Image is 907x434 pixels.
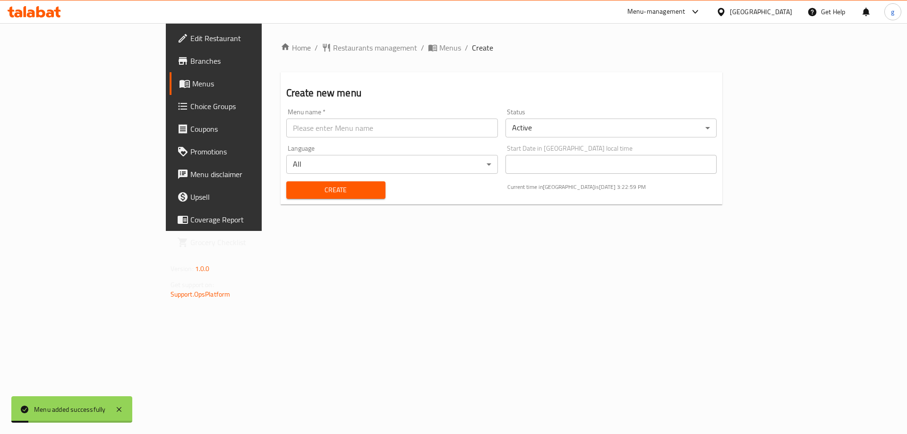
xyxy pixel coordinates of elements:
[170,140,317,163] a: Promotions
[190,146,310,157] span: Promotions
[286,119,498,137] input: Please enter Menu name
[891,7,894,17] span: g
[190,169,310,180] span: Menu disclaimer
[190,101,310,112] span: Choice Groups
[170,163,317,186] a: Menu disclaimer
[190,237,310,248] span: Grocery Checklist
[505,119,717,137] div: Active
[627,6,685,17] div: Menu-management
[322,42,417,53] a: Restaurants management
[428,42,461,53] a: Menus
[286,155,498,174] div: All
[294,184,378,196] span: Create
[507,183,717,191] p: Current time in [GEOGRAPHIC_DATA] is [DATE] 3:22:59 PM
[170,27,317,50] a: Edit Restaurant
[421,42,424,53] li: /
[190,33,310,44] span: Edit Restaurant
[286,181,385,199] button: Create
[190,55,310,67] span: Branches
[170,186,317,208] a: Upsell
[333,42,417,53] span: Restaurants management
[170,118,317,140] a: Coupons
[170,231,317,254] a: Grocery Checklist
[34,404,106,415] div: Menu added successfully
[170,208,317,231] a: Coverage Report
[286,86,717,100] h2: Create new menu
[730,7,792,17] div: [GEOGRAPHIC_DATA]
[465,42,468,53] li: /
[439,42,461,53] span: Menus
[170,50,317,72] a: Branches
[195,263,210,275] span: 1.0.0
[281,42,723,53] nav: breadcrumb
[171,263,194,275] span: Version:
[192,78,310,89] span: Menus
[171,288,231,300] a: Support.OpsPlatform
[472,42,493,53] span: Create
[171,279,214,291] span: Get support on:
[190,191,310,203] span: Upsell
[170,95,317,118] a: Choice Groups
[190,123,310,135] span: Coupons
[190,214,310,225] span: Coverage Report
[170,72,317,95] a: Menus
